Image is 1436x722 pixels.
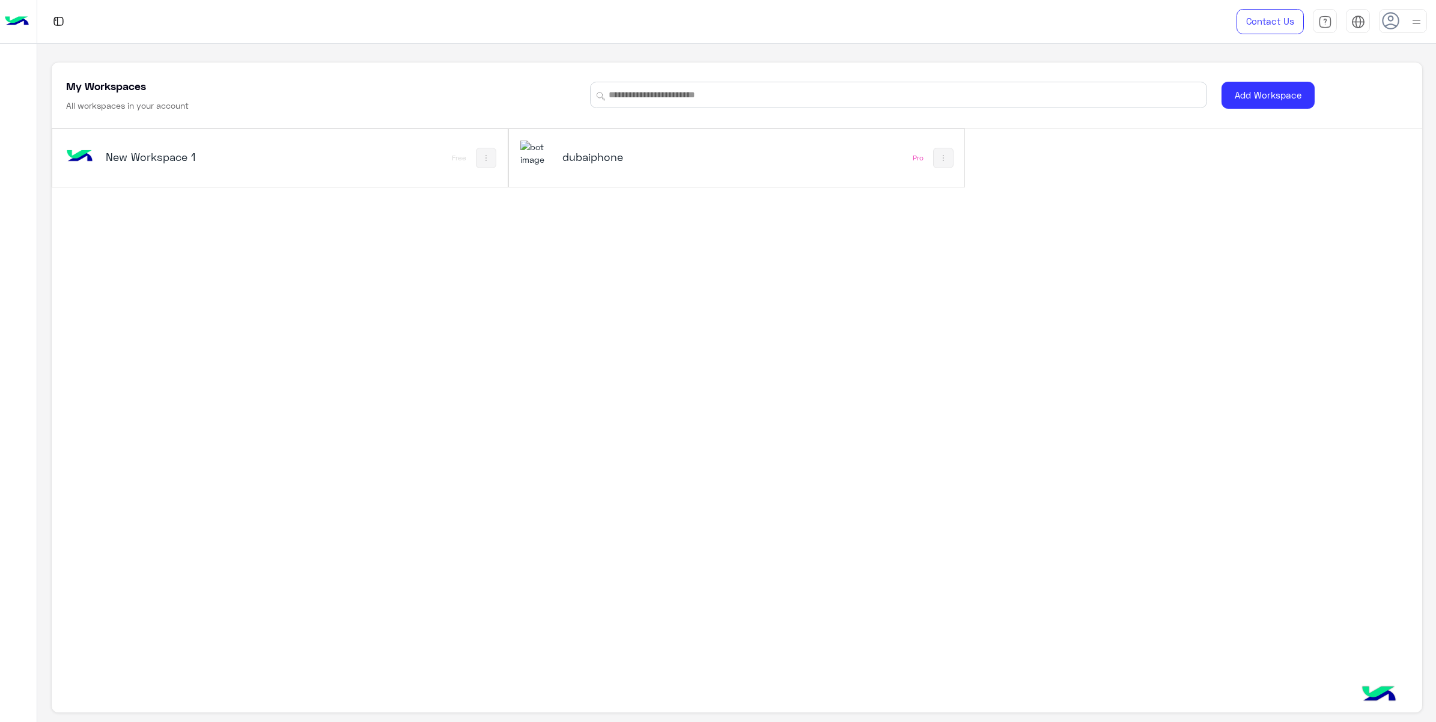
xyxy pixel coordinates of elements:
[5,9,29,34] img: Logo
[1358,674,1400,716] img: hulul-logo.png
[64,141,96,173] img: bot image
[66,100,189,112] h6: All workspaces in your account
[1222,82,1315,109] button: Add Workspace
[562,150,718,164] h5: dubaiphone
[520,141,553,166] img: 1403182699927242
[1313,9,1337,34] a: tab
[1318,15,1332,29] img: tab
[1409,14,1424,29] img: profile
[452,153,466,163] div: Free
[913,153,923,163] div: Pro
[106,150,261,164] h5: New Workspace 1
[51,14,66,29] img: tab
[66,79,146,93] h5: My Workspaces
[1351,15,1365,29] img: tab
[1237,9,1304,34] a: Contact Us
